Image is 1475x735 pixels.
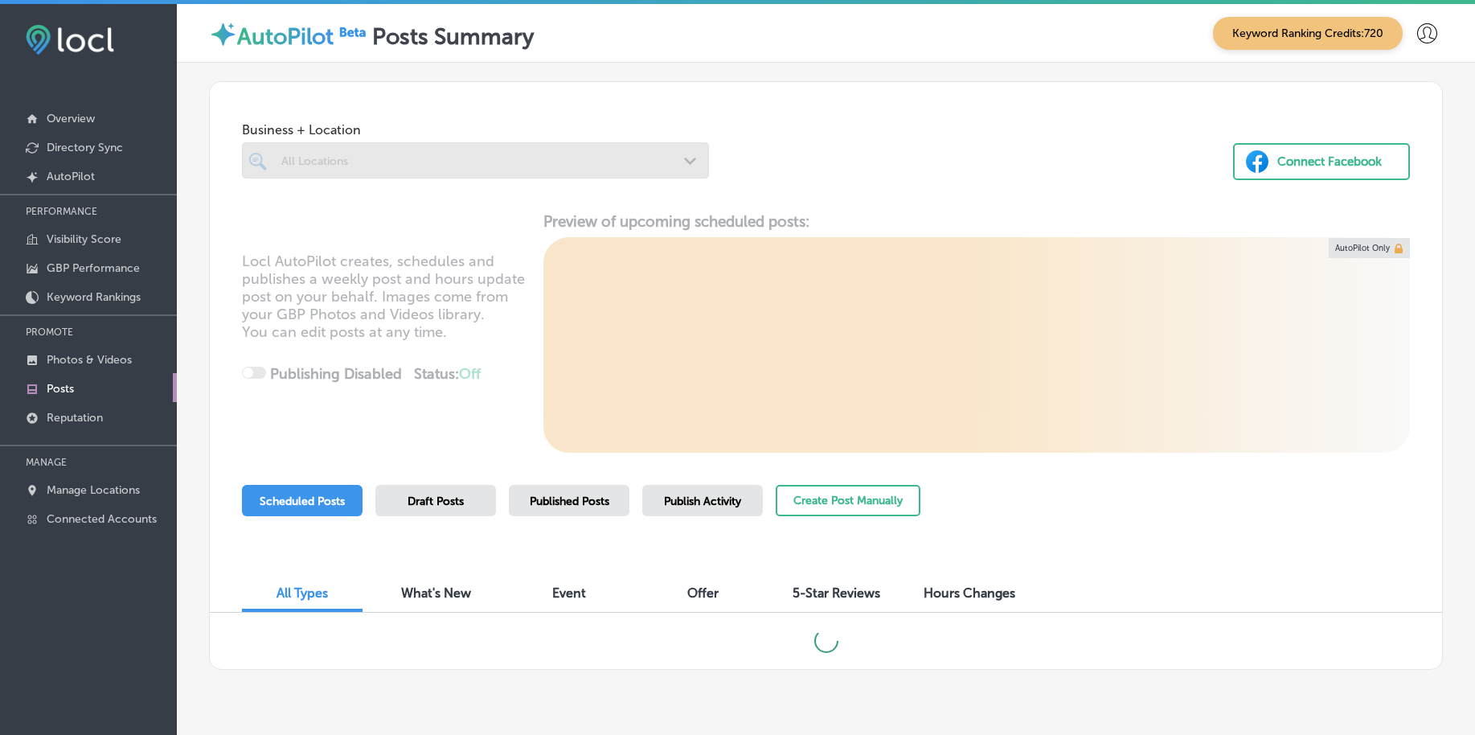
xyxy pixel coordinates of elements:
[47,290,141,304] p: Keyword Rankings
[260,495,345,508] span: Scheduled Posts
[277,585,328,601] span: All Types
[47,483,140,497] p: Manage Locations
[47,411,103,425] p: Reputation
[372,23,534,50] label: Posts Summary
[924,585,1015,601] span: Hours Changes
[237,23,334,50] label: AutoPilot
[334,23,372,40] img: Beta
[26,25,114,55] img: fda3e92497d09a02dc62c9cd864e3231.png
[687,585,719,601] span: Offer
[408,495,464,508] span: Draft Posts
[1277,150,1382,174] div: Connect Facebook
[47,141,123,154] p: Directory Sync
[242,122,709,138] span: Business + Location
[793,585,880,601] span: 5-Star Reviews
[47,261,140,275] p: GBP Performance
[47,353,132,367] p: Photos & Videos
[47,512,157,526] p: Connected Accounts
[1233,143,1410,180] button: Connect Facebook
[47,382,74,396] p: Posts
[530,495,609,508] span: Published Posts
[47,112,95,125] p: Overview
[47,170,95,183] p: AutoPilot
[209,20,237,48] img: autopilot-icon
[776,485,920,516] button: Create Post Manually
[664,495,741,508] span: Publish Activity
[47,232,121,246] p: Visibility Score
[1213,17,1403,50] span: Keyword Ranking Credits: 720
[401,585,471,601] span: What's New
[552,585,586,601] span: Event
